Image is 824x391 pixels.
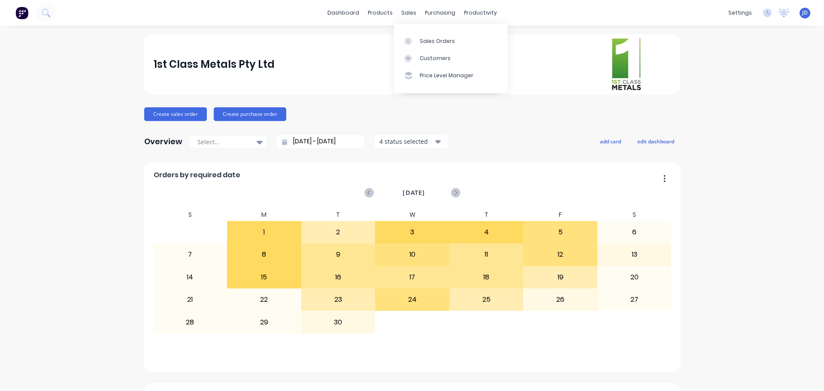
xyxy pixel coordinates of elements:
div: 1 [227,221,301,243]
div: sales [397,6,421,19]
div: 7 [154,244,227,265]
div: 9 [302,244,375,265]
div: 19 [524,267,597,288]
a: Customers [394,50,508,67]
div: 24 [376,289,449,310]
div: purchasing [421,6,460,19]
div: S [153,209,227,221]
div: 1st Class Metals Pty Ltd [154,56,275,73]
div: 30 [302,311,375,333]
div: 25 [450,289,523,310]
div: Overview [144,133,182,150]
div: 18 [450,267,523,288]
div: Sales Orders [420,37,455,45]
button: Create sales order [144,107,207,121]
div: W [375,209,449,221]
div: 6 [598,221,671,243]
div: 15 [227,267,301,288]
img: 1st Class Metals Pty Ltd [610,37,642,92]
div: 8 [227,244,301,265]
div: 20 [598,267,671,288]
div: 4 [450,221,523,243]
div: Price Level Manager [420,72,473,79]
button: Create purchase order [214,107,286,121]
div: 23 [302,289,375,310]
a: dashboard [323,6,364,19]
button: 4 status selected [375,135,448,148]
span: Orders by required date [154,170,240,180]
div: 27 [598,289,671,310]
a: Price Level Manager [394,67,508,84]
a: Sales Orders [394,32,508,49]
div: 22 [227,289,301,310]
div: 2 [302,221,375,243]
span: [DATE] [403,188,425,197]
div: 29 [227,311,301,333]
button: edit dashboard [632,136,680,147]
div: T [449,209,524,221]
img: Factory [15,6,28,19]
div: 10 [376,244,449,265]
div: 17 [376,267,449,288]
button: add card [594,136,627,147]
div: 21 [154,289,227,310]
div: 14 [154,267,227,288]
div: Customers [420,55,451,62]
div: 3 [376,221,449,243]
div: 5 [524,221,597,243]
div: 16 [302,267,375,288]
div: 12 [524,244,597,265]
div: M [227,209,301,221]
div: productivity [460,6,501,19]
div: 11 [450,244,523,265]
div: F [523,209,597,221]
div: 26 [524,289,597,310]
div: 4 status selected [379,137,433,146]
div: 13 [598,244,671,265]
div: T [301,209,376,221]
div: 28 [154,311,227,333]
span: JD [802,9,808,17]
div: products [364,6,397,19]
div: settings [724,6,756,19]
div: S [597,209,672,221]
